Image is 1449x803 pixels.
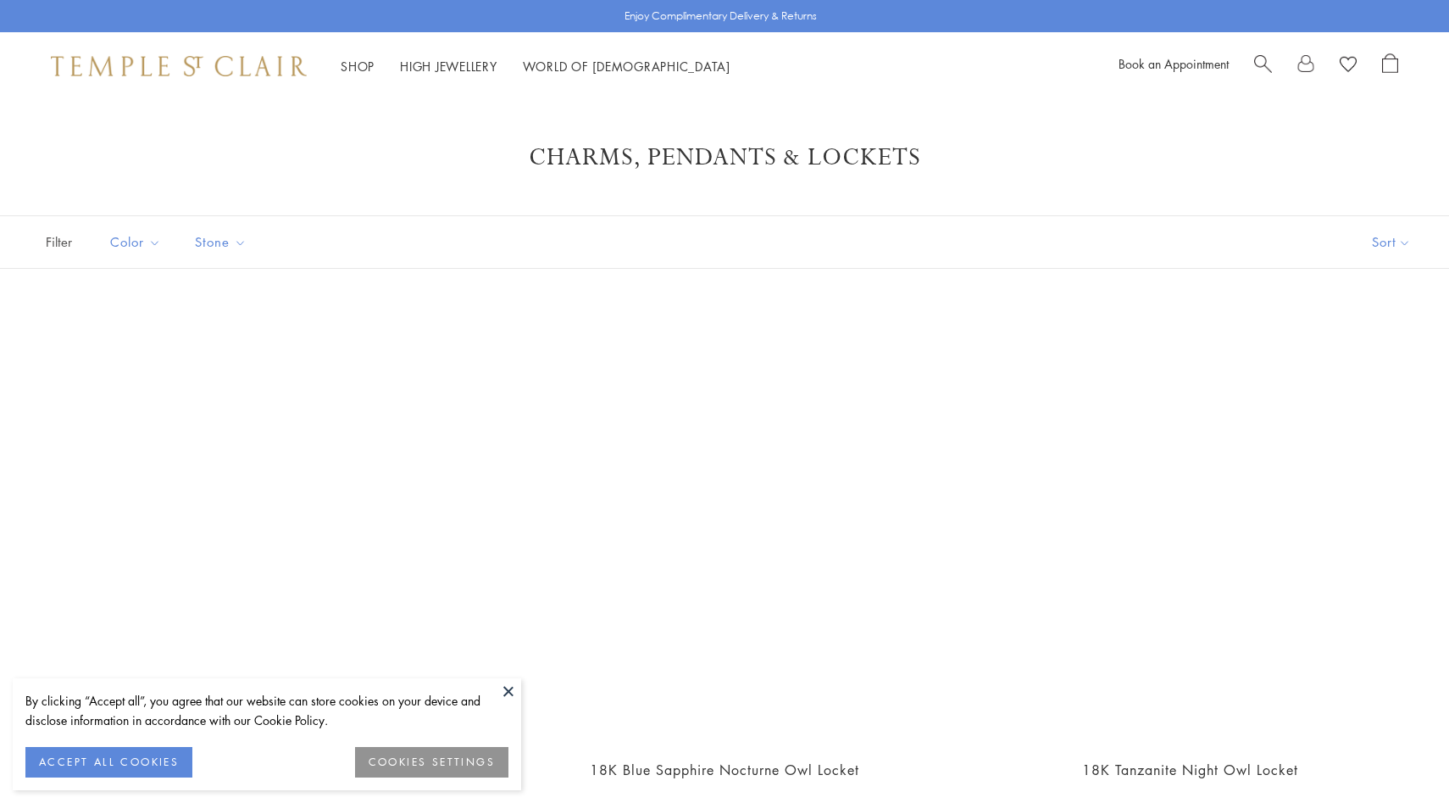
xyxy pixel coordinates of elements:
[625,8,817,25] p: Enjoy Complimentary Delivery & Returns
[523,58,730,75] a: World of [DEMOGRAPHIC_DATA]World of [DEMOGRAPHIC_DATA]
[1334,216,1449,268] button: Show sort by
[186,231,259,253] span: Stone
[25,691,508,730] div: By clicking “Accept all”, you agree that our website can store cookies on your device and disclos...
[97,223,174,261] button: Color
[341,56,730,77] nav: Main navigation
[341,58,375,75] a: ShopShop
[25,747,192,778] button: ACCEPT ALL COOKIES
[1119,55,1229,72] a: Book an Appointment
[182,223,259,261] button: Stone
[1340,53,1357,79] a: View Wishlist
[102,231,174,253] span: Color
[974,311,1407,744] a: 18K Tanzanite Night Owl Locket
[68,142,1381,173] h1: Charms, Pendants & Lockets
[355,747,508,778] button: COOKIES SETTINGS
[1254,53,1272,79] a: Search
[1382,53,1398,79] a: Open Shopping Bag
[508,311,941,744] a: 18K Blue Sapphire Nocturne Owl Locket
[1082,761,1298,779] a: 18K Tanzanite Night Owl Locket
[51,56,307,76] img: Temple St. Clair
[400,58,497,75] a: High JewelleryHigh Jewellery
[42,311,475,744] a: 18K Emerald Nocturne Owl Locket
[1364,723,1432,786] iframe: Gorgias live chat messenger
[590,761,859,779] a: 18K Blue Sapphire Nocturne Owl Locket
